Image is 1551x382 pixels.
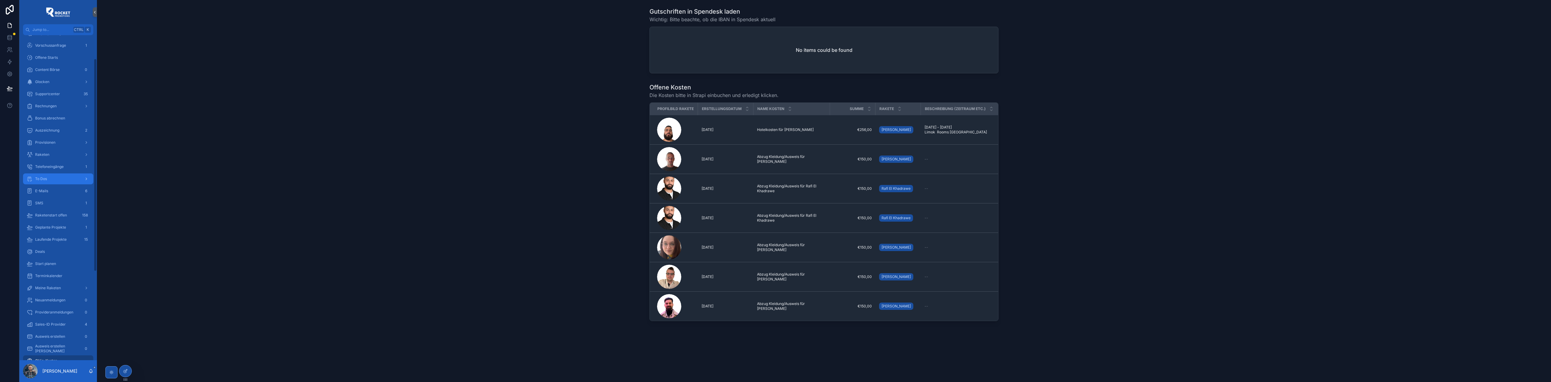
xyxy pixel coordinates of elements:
span: Jump to... [32,27,71,32]
a: Abzug Kleidung/Ausweis für [PERSON_NAME] [757,272,826,282]
div: 158 [80,212,90,219]
a: Abzug Kleidung/Ausweis für [PERSON_NAME] [757,154,826,164]
span: Ausweis erstellen [35,334,65,339]
a: Raketen [23,149,93,160]
span: Start planen [35,261,56,266]
a: Terminkalender [23,270,93,281]
a: €256,00 [834,127,872,132]
a: Geplante Projekte1 [23,222,93,233]
div: 4 [82,321,90,328]
span: Abzug Kleidung/Ausweis für [PERSON_NAME] [757,301,826,311]
span: Abzug Kleidung/Ausweis für [PERSON_NAME] [757,243,826,252]
span: Bonus abrechnen [35,116,65,121]
a: Abzug Kleidung/Ausweis für Rafi El Khadrawe [757,213,826,223]
a: Provideranmeldungen0 [23,307,93,318]
span: Raketen [35,152,49,157]
span: Name Kosten [757,106,784,111]
span: Raketenstart offen [35,213,67,218]
span: Deals [35,249,45,254]
span: [DATE] [702,304,713,309]
span: K [85,27,90,32]
a: Laufende Projekte15 [23,234,93,245]
h1: Offene Kosten [649,83,779,92]
a: Bonus abrechnen [23,113,93,124]
span: €150,00 [834,216,872,220]
span: Vorschussanfrage [35,43,66,48]
span: Beschreibung (Zeitraum etc.) [925,106,986,111]
a: [PERSON_NAME] [879,126,913,133]
span: Ausweis erstellen [PERSON_NAME] [35,344,80,354]
a: Content Börse0 [23,64,93,75]
span: [DATE] [702,127,713,132]
h2: No items could be found [796,46,852,54]
div: 1 [82,163,90,170]
button: Jump to...CtrlK [23,24,93,35]
a: -- [925,216,1014,220]
div: 0 [82,333,90,340]
span: [DATE] [702,274,713,279]
a: Hotelkosten für [PERSON_NAME] [757,127,826,132]
a: Telefoneingänge1 [23,161,93,172]
a: [PERSON_NAME] [879,301,917,311]
p: [PERSON_NAME] [42,368,77,374]
span: Erstellungsdatum [702,106,742,111]
a: Deals [23,246,93,257]
span: [PERSON_NAME] [882,274,911,279]
a: [PERSON_NAME] [879,244,913,251]
div: 0 [82,309,90,316]
div: 2 [82,127,90,134]
a: -- [925,186,1014,191]
span: -- [925,274,928,279]
div: 0 [82,345,90,352]
a: [PERSON_NAME] [879,125,917,135]
span: Rafi El Khadrawe [882,186,911,191]
a: Raketenstart offen158 [23,210,93,221]
span: Abzug Kleidung/Ausweis für Rafi El Khadrawe [757,184,826,193]
a: [DATE] [702,304,750,309]
span: Laufende Projekte [35,237,67,242]
a: [DATE] [702,245,750,250]
a: [PERSON_NAME] [879,272,917,282]
span: -- [925,216,928,220]
span: Hotelkosten für [PERSON_NAME] [757,127,814,132]
a: SMS1 [23,198,93,209]
a: €150,00 [834,304,872,309]
span: -- [925,245,928,250]
span: Profilbild Rakete [657,106,694,111]
a: [DATE] [702,216,750,220]
span: -- [925,304,928,309]
a: €150,00 [834,245,872,250]
span: Rechnungen [35,104,57,109]
a: €150,00 [834,186,872,191]
span: Neuanmeldungen [35,298,65,303]
span: [DATE] [702,216,713,220]
a: GU´s, Kosten [23,355,93,366]
span: Rakete [879,106,894,111]
span: Glocken [35,79,49,84]
div: 15 [82,236,90,243]
div: 0 [82,297,90,304]
a: -- [925,274,1014,279]
span: Telefoneingänge [35,164,64,169]
div: 1 [82,42,90,49]
a: Vorschussanfrage1 [23,40,93,51]
span: GU´s, Kosten [35,358,57,363]
a: Start planen [23,258,93,269]
span: Summe [850,106,864,111]
span: SMS [35,201,43,206]
a: -- [925,304,1014,309]
a: Ausweis erstellen [PERSON_NAME]0 [23,343,93,354]
a: Rechnungen [23,101,93,112]
span: [DATE] [702,186,713,191]
span: Sales-ID Provider [35,322,66,327]
a: €150,00 [834,157,872,162]
span: Wichtig: Bitte beachte, ob die IBAN in Spendesk aktuell [649,16,775,23]
a: Rafi El Khadrawe [879,214,913,222]
a: [DATE] - [DATE] Limok Rooms [GEOGRAPHIC_DATA] [925,125,1014,135]
span: -- [925,157,928,162]
a: [DATE] [702,274,750,279]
